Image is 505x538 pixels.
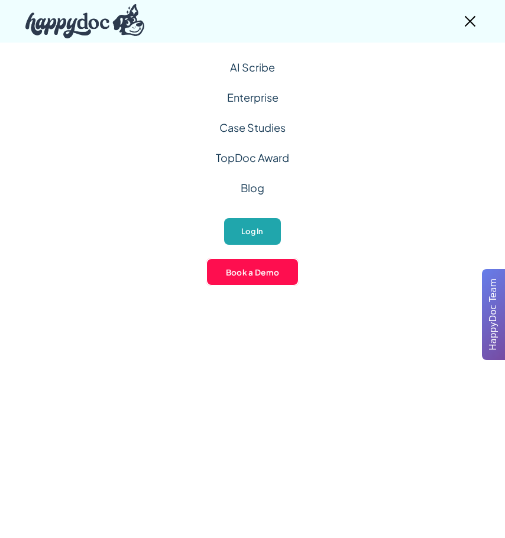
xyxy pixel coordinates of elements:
[227,82,279,112] a: Enterprise
[230,52,275,82] a: AI Scribe
[206,258,300,286] a: Book a Demo
[216,142,289,173] a: TopDoc Award
[456,7,480,35] div: menu
[25,4,145,38] img: HappyDoc Logo: A happy dog with his ear up, listening.
[25,1,145,41] a: home
[219,112,286,142] a: Case Studies
[223,217,281,246] a: Log In
[241,173,264,203] a: Blog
